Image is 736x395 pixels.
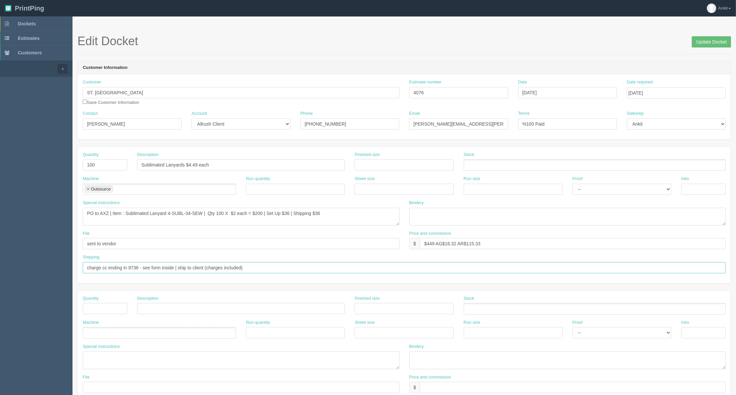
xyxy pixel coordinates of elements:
input: Update Docket [692,36,731,47]
label: Estimate number [409,79,442,85]
label: Description [137,295,159,302]
label: Bindery [409,344,424,350]
label: Stock [464,295,475,302]
label: Run quantity [246,176,270,182]
label: Proof [573,319,583,326]
label: Phone [300,110,313,117]
label: Account [191,110,207,117]
label: Description [137,152,159,158]
label: Sheet size [355,319,375,326]
label: Date required [627,79,653,85]
label: File [83,230,90,237]
div: $ [409,382,420,393]
label: Shipping [83,254,100,260]
label: Stock [464,152,475,158]
label: Inks [681,176,689,182]
label: Salesrep [627,110,644,117]
div: Save Customer Information [83,79,399,106]
label: Inks [681,319,689,326]
label: Quantity [83,295,99,302]
label: Contact [83,110,98,117]
span: Customers [18,50,42,55]
input: Enter customer name [83,87,399,98]
span: Dockets [18,21,36,26]
img: avatar_default-7531ab5dedf162e01f1e0bb0964e6a185e93c5c22dfe317fb01d7f8cd2b1632c.jpg [707,4,716,13]
label: Quantity [83,152,99,158]
label: Proof [573,176,583,182]
img: logo-3e63b451c926e2ac314895c53de4908e5d424f24456219fb08d385ab2e579770.png [5,5,12,12]
div: Outsource [91,187,111,191]
label: Email [409,110,420,117]
label: Sheet size [355,176,375,182]
label: Run size [464,176,481,182]
label: Finished size [355,295,380,302]
div: $ [409,238,420,249]
label: File [83,374,90,380]
label: Price and commission [409,230,451,237]
h1: Edit Docket [77,35,731,48]
label: Price and commission [409,374,451,380]
header: Customer Information [78,61,731,75]
label: Special instructions [83,200,120,206]
label: Bindery [409,200,424,206]
label: Date [518,79,527,85]
label: Finished size [355,152,380,158]
label: Terms [518,110,530,117]
label: Customer [83,79,101,85]
label: Run size [464,319,481,326]
label: Machine [83,319,99,326]
label: Machine [83,176,99,182]
span: Estimates [18,36,40,41]
label: Special instructions [83,344,120,350]
label: Run quantity [246,319,270,326]
textarea: PO to AXZ | Item : Sublimated Lanyard 4-SUBL-34-SEW | Qty 100 X $2 each = $200 | Set Up $36 | Shi... [83,208,399,226]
